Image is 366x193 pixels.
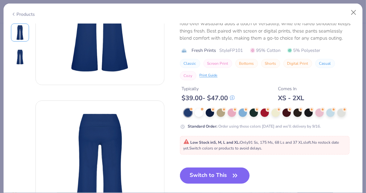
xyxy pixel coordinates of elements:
[235,59,258,68] button: Bottoms
[12,25,28,40] img: Front
[183,140,339,151] span: No restock date yet.
[180,48,189,53] img: brand logo
[200,73,218,78] div: Print Guide
[348,6,360,19] button: Close
[182,85,235,92] div: Typically
[191,140,240,145] strong: Low Stock in S, M, L and XL :
[283,59,312,68] button: Digital Print
[180,168,250,184] button: Switch to This
[192,47,216,54] span: Fresh Prints
[287,47,321,54] span: 5% Polyester
[203,59,232,68] button: Screen Print
[180,71,196,80] button: Cozy
[182,94,235,102] div: $ 39.00 - $ 47.00
[188,123,321,129] div: Order using these colors [DATE] and we’ll delivery by 9/16.
[278,85,304,92] div: Comes In
[278,94,304,102] div: XS - 2XL
[220,47,243,54] span: Style FP101
[183,140,339,151] span: Only 91 Ss, 175 Ms, 68 Ls and 37 XLs left. Switch colors or products to avoid delays.
[180,59,200,68] button: Classic
[11,11,35,18] div: Products
[250,47,281,54] span: 95% Cotton
[12,49,28,65] img: Back
[315,59,335,68] button: Casual
[261,59,280,68] button: Shorts
[188,124,218,129] strong: Standard Order :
